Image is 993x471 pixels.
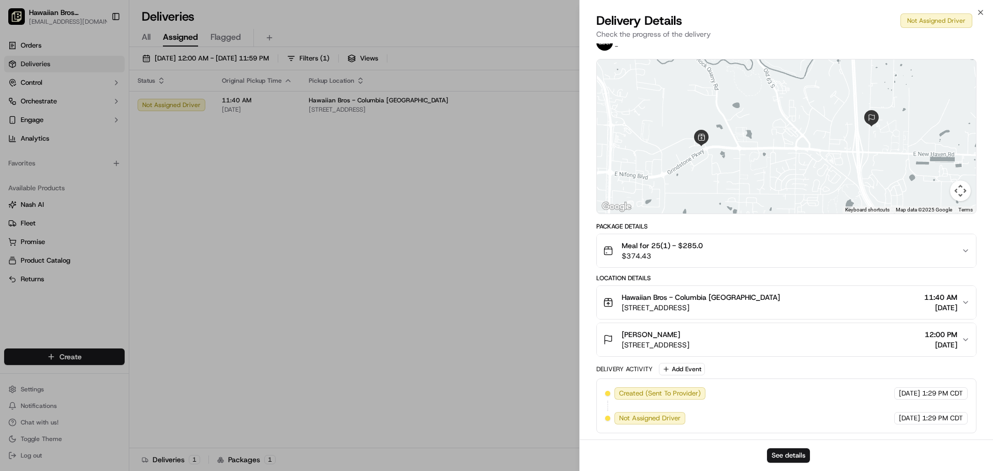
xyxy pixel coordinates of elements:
[596,29,976,39] p: Check the progress of the delivery
[896,207,952,212] span: Map data ©2025 Google
[103,175,125,183] span: Pylon
[615,42,618,51] span: -
[27,67,186,78] input: Got a question? Start typing here...
[622,292,780,302] span: Hawaiian Bros - Columbia [GEOGRAPHIC_DATA]
[10,10,31,31] img: Nash
[622,302,780,313] span: [STREET_ADDRESS]
[35,99,170,109] div: Start new chat
[6,146,83,164] a: 📗Knowledge Base
[922,389,963,398] span: 1:29 PM CDT
[845,206,890,214] button: Keyboard shortcuts
[950,180,971,201] button: Map camera controls
[622,329,680,340] span: [PERSON_NAME]
[925,340,957,350] span: [DATE]
[597,286,976,319] button: Hawaiian Bros - Columbia [GEOGRAPHIC_DATA][STREET_ADDRESS]11:40 AM[DATE]
[922,414,963,423] span: 1:29 PM CDT
[597,323,976,356] button: [PERSON_NAME][STREET_ADDRESS]12:00 PM[DATE]
[659,363,705,375] button: Add Event
[597,234,976,267] button: Meal for 25(1) - $285.0$374.43
[899,414,920,423] span: [DATE]
[924,292,957,302] span: 11:40 AM
[958,207,973,212] a: Terms (opens in new tab)
[596,222,976,231] div: Package Details
[73,175,125,183] a: Powered byPylon
[83,146,170,164] a: 💻API Documentation
[622,251,703,261] span: $374.43
[622,240,703,251] span: Meal for 25(1) - $285.0
[599,200,634,214] a: Open this area in Google Maps (opens a new window)
[767,448,810,463] button: See details
[596,274,976,282] div: Location Details
[925,329,957,340] span: 12:00 PM
[622,340,689,350] span: [STREET_ADDRESS]
[899,389,920,398] span: [DATE]
[87,151,96,159] div: 💻
[596,365,653,373] div: Delivery Activity
[599,200,634,214] img: Google
[176,102,188,114] button: Start new chat
[98,150,166,160] span: API Documentation
[596,12,682,29] span: Delivery Details
[21,150,79,160] span: Knowledge Base
[10,151,19,159] div: 📗
[924,302,957,313] span: [DATE]
[10,99,29,117] img: 1736555255976-a54dd68f-1ca7-489b-9aae-adbdc363a1c4
[619,414,681,423] span: Not Assigned Driver
[10,41,188,58] p: Welcome 👋
[619,389,701,398] span: Created (Sent To Provider)
[35,109,131,117] div: We're available if you need us!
